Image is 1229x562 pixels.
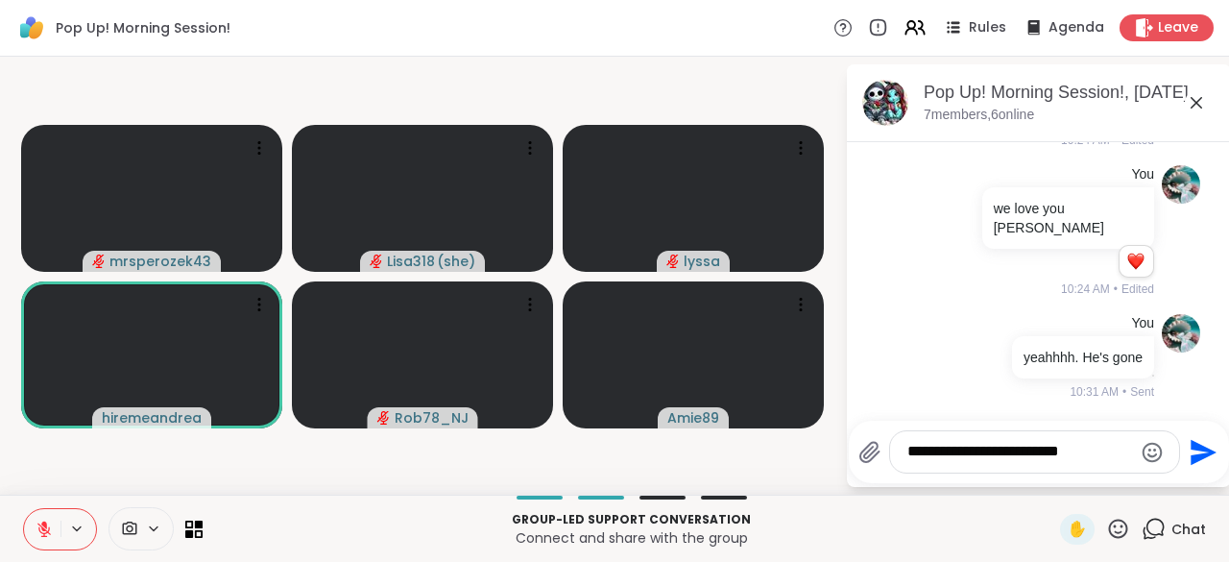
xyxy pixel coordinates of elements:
span: Sent [1130,383,1154,401]
span: Edited [1121,281,1154,298]
img: Pop Up! Morning Session!, Oct 09 [862,80,908,126]
p: 7 members, 6 online [924,106,1034,125]
span: Lisa318 [387,252,435,271]
img: https://sharewell-space-live.sfo3.digitaloceanspaces.com/user-generated/94f9971b-ca6f-4186-bcd3-a... [1162,165,1200,204]
h4: You [1131,314,1154,333]
span: audio-muted [370,255,383,268]
span: Pop Up! Morning Session! [56,18,230,37]
span: ( she ) [437,252,475,271]
span: Rules [969,18,1006,37]
span: hiremeandrea [102,408,202,428]
p: we love you [PERSON_NAME] [994,199,1143,237]
span: audio-muted [92,255,106,268]
span: • [1122,383,1126,401]
span: Leave [1158,18,1198,37]
div: Reaction list [1120,246,1153,277]
span: Rob78_NJ [395,408,469,428]
span: lyssa [684,252,720,271]
button: Reactions: love [1125,254,1145,269]
p: Connect and share with the group [214,528,1048,548]
span: 10:31 AM [1070,383,1119,401]
span: 10:24 AM [1061,281,1110,298]
p: Group-led support conversation [214,511,1048,528]
span: audio-muted [666,255,680,268]
span: Amie89 [667,408,719,428]
h4: You [1131,165,1154,184]
span: Chat [1171,520,1206,539]
button: Emoji picker [1141,441,1164,464]
span: • [1114,281,1118,298]
img: https://sharewell-space-live.sfo3.digitaloceanspaces.com/user-generated/94f9971b-ca6f-4186-bcd3-a... [1162,314,1200,353]
span: audio-muted [377,411,391,425]
textarea: Type your message [907,442,1132,462]
span: Agenda [1048,18,1104,37]
span: mrsperozek43 [109,252,211,271]
div: Pop Up! Morning Session!, [DATE] [924,81,1216,105]
button: Send [1180,430,1223,474]
p: yeahhhh. He's gone [1024,348,1143,367]
span: ✋ [1068,518,1087,541]
img: ShareWell Logomark [15,12,48,44]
